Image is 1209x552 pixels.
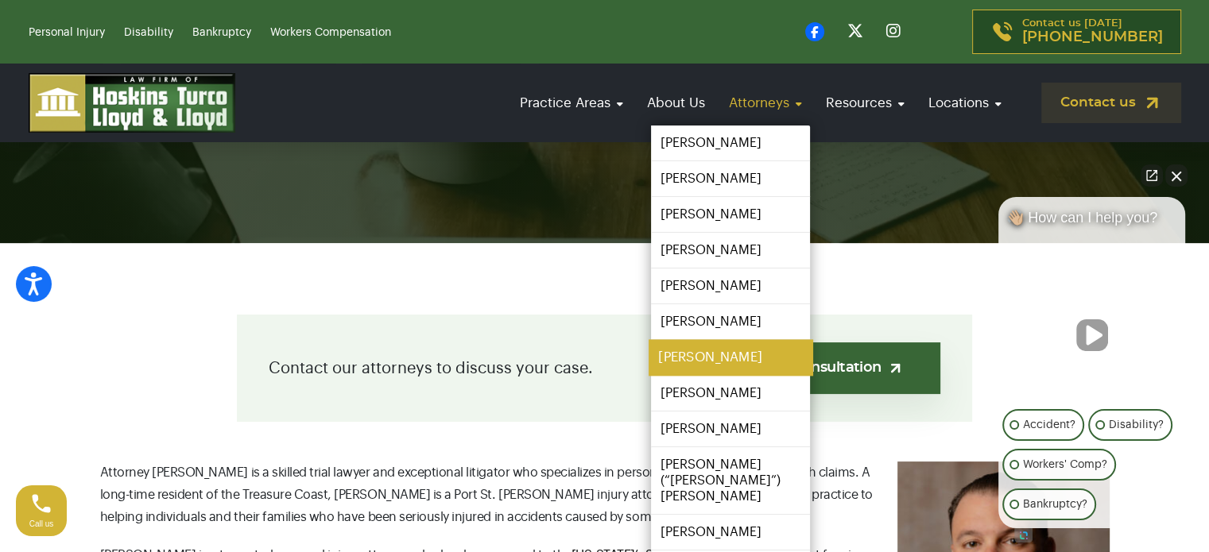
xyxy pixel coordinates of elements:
a: Get a free consultation [685,342,940,394]
a: Open direct chat [1141,164,1163,187]
a: Contact us [1041,83,1181,123]
a: [PERSON_NAME] [651,515,810,550]
img: logo [29,73,235,133]
a: [PERSON_NAME] [649,340,812,376]
a: [PERSON_NAME] [651,125,810,160]
span: [PHONE_NUMBER] [1022,29,1163,45]
button: Unmute video [1076,319,1108,351]
a: About Us [639,80,713,125]
a: [PERSON_NAME] [651,197,810,232]
p: Bankruptcy? [1023,495,1087,514]
p: Attorney [PERSON_NAME] is a skilled trial lawyer and exceptional litigator who specializes in per... [100,461,1110,528]
a: Workers Compensation [270,27,391,38]
p: Disability? [1109,415,1164,434]
div: Contact our attorneys to discuss your case. [237,315,972,422]
p: Workers' Comp? [1023,455,1107,474]
a: [PERSON_NAME] [651,161,810,196]
p: Contact us [DATE] [1022,18,1163,45]
a: Locations [920,80,1009,125]
a: Disability [124,27,173,38]
a: Resources [818,80,913,125]
img: arrow-up-right-light.svg [887,360,904,376]
a: Attorneys [721,80,810,125]
a: Contact us [DATE][PHONE_NUMBER] [972,10,1181,54]
a: [PERSON_NAME] [651,411,810,446]
a: Open intaker chat [1014,528,1033,542]
p: Accident? [1023,415,1075,434]
a: [PERSON_NAME] (“[PERSON_NAME]”) [PERSON_NAME] [651,447,810,514]
a: [PERSON_NAME] [651,233,810,268]
span: Call us [29,519,54,528]
a: [PERSON_NAME] [651,268,810,303]
a: [PERSON_NAME] [651,304,810,339]
a: Personal Injury [29,27,105,38]
a: Bankruptcy [192,27,251,38]
div: 👋🏼 How can I help you? [998,209,1185,234]
a: Practice Areas [512,80,631,125]
a: [PERSON_NAME] [651,376,810,411]
button: Close Intaker Chat Widget [1165,164,1188,187]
